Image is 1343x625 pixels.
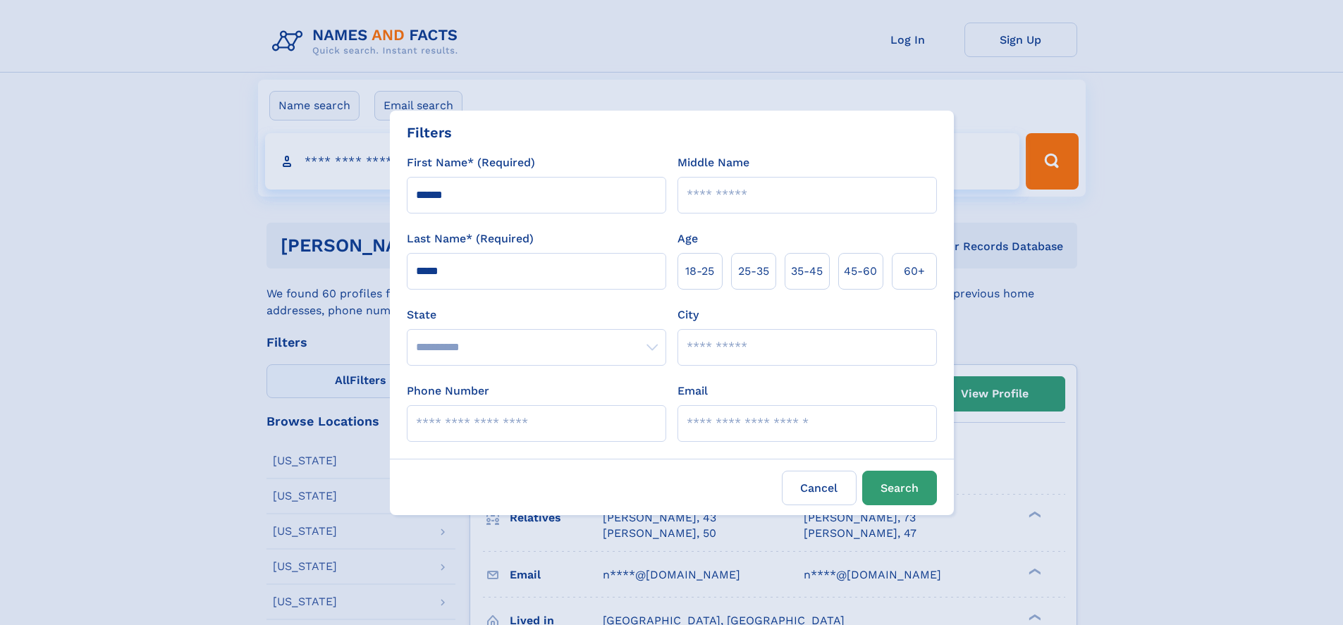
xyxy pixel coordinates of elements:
label: Phone Number [407,383,489,400]
span: 35‑45 [791,263,823,280]
label: City [677,307,699,323]
label: Middle Name [677,154,749,171]
label: Age [677,230,698,247]
label: First Name* (Required) [407,154,535,171]
span: 18‑25 [685,263,714,280]
span: 45‑60 [844,263,877,280]
span: 60+ [904,263,925,280]
button: Search [862,471,937,505]
label: Last Name* (Required) [407,230,534,247]
div: Filters [407,122,452,143]
label: State [407,307,666,323]
span: 25‑35 [738,263,769,280]
label: Cancel [782,471,857,505]
label: Email [677,383,708,400]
